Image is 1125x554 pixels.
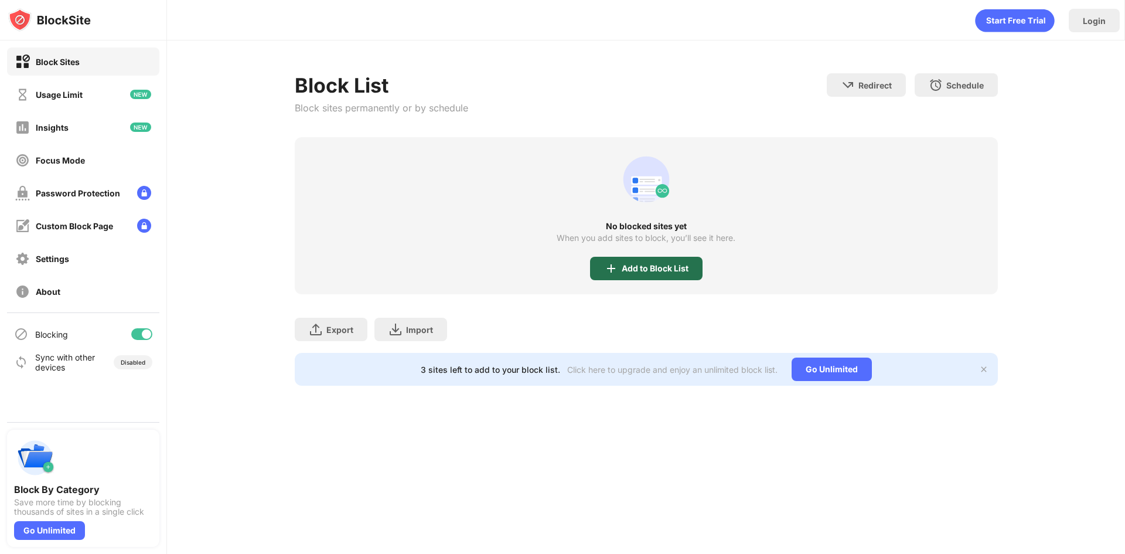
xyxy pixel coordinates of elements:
[121,359,145,366] div: Disabled
[567,365,778,375] div: Click here to upgrade and enjoy an unlimited block list.
[8,8,91,32] img: logo-blocksite.svg
[1083,16,1106,26] div: Login
[15,284,30,299] img: about-off.svg
[36,90,83,100] div: Usage Limit
[36,123,69,132] div: Insights
[14,498,152,516] div: Save more time by blocking thousands of sites in a single click
[137,186,151,200] img: lock-menu.svg
[618,151,674,208] div: animation
[15,55,30,69] img: block-on.svg
[35,329,68,339] div: Blocking
[15,87,30,102] img: time-usage-off.svg
[36,221,113,231] div: Custom Block Page
[15,219,30,233] img: customize-block-page-off.svg
[36,254,69,264] div: Settings
[295,73,468,97] div: Block List
[14,521,85,540] div: Go Unlimited
[622,264,688,273] div: Add to Block List
[15,251,30,266] img: settings-off.svg
[35,352,96,372] div: Sync with other devices
[421,365,560,375] div: 3 sites left to add to your block list.
[15,153,30,168] img: focus-off.svg
[130,123,151,132] img: new-icon.svg
[858,80,892,90] div: Redirect
[15,186,30,200] img: password-protection-off.svg
[326,325,353,335] div: Export
[406,325,433,335] div: Import
[36,155,85,165] div: Focus Mode
[557,233,735,243] div: When you add sites to block, you’ll see it here.
[792,358,872,381] div: Go Unlimited
[36,188,120,198] div: Password Protection
[14,327,28,341] img: blocking-icon.svg
[36,57,80,67] div: Block Sites
[295,222,998,231] div: No blocked sites yet
[130,90,151,99] img: new-icon.svg
[295,102,468,114] div: Block sites permanently or by schedule
[975,9,1055,32] div: animation
[137,219,151,233] img: lock-menu.svg
[979,365,988,374] img: x-button.svg
[15,120,30,135] img: insights-off.svg
[14,355,28,369] img: sync-icon.svg
[946,80,984,90] div: Schedule
[14,437,56,479] img: push-categories.svg
[14,484,152,495] div: Block By Category
[36,287,60,297] div: About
